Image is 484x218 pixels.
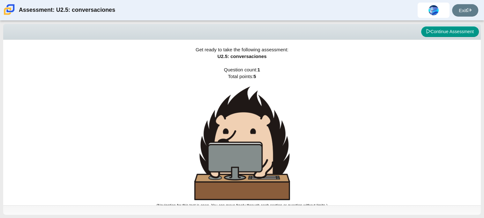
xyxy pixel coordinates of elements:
img: alanis.osoriobenit.awfwvW [428,5,439,15]
a: Carmen School of Science & Technology [3,12,16,17]
b: 5 [253,74,256,79]
div: Assessment: U2.5: conversaciones [19,3,115,18]
small: (Navigation for this test is open. You can move freely through each section or question without l... [156,203,327,208]
button: Continue Assessment [421,26,479,37]
span: U2.5: conversaciones [217,54,266,59]
span: Question count: Total points: [156,67,327,208]
img: Carmen School of Science & Technology [3,3,16,16]
img: hedgehog-behind-computer-large.png [194,86,290,200]
span: Get ready to take the following assessment: [196,47,288,52]
b: 1 [257,67,260,72]
a: Exit [452,4,478,17]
